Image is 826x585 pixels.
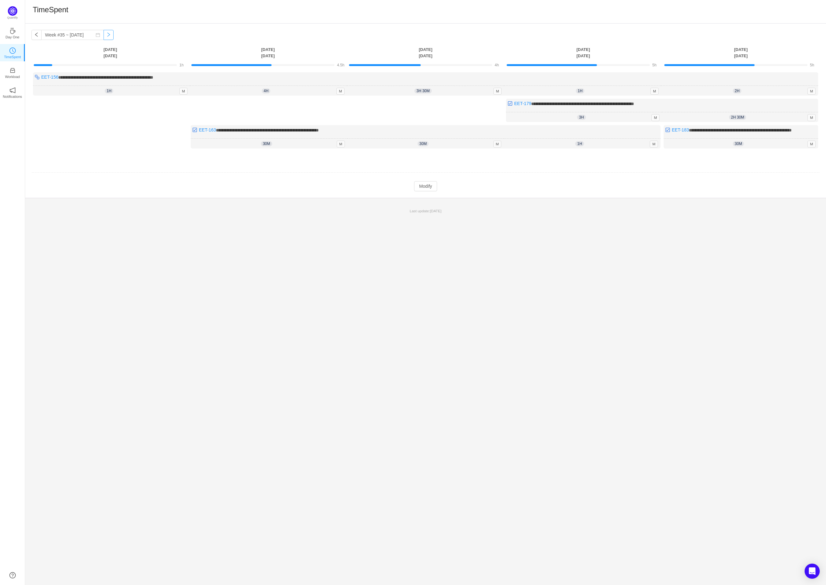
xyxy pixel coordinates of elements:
img: 10318 [665,127,670,132]
span: 3h [577,115,586,120]
th: [DATE] [DATE] [662,46,820,59]
span: M [807,141,816,148]
button: icon: right [104,30,114,40]
span: 30m [733,141,744,146]
button: icon: left [31,30,42,40]
span: M [179,88,188,95]
img: 10318 [508,101,513,106]
span: 2h 30m [729,115,746,120]
span: M [650,141,658,148]
span: M [493,141,502,148]
span: 5h [810,63,814,67]
span: M [807,88,816,95]
a: EET-156 [41,75,58,80]
span: 1h [105,88,113,93]
p: Workload [5,74,20,80]
span: M [336,88,345,95]
p: Day One [5,34,19,40]
th: [DATE] [DATE] [31,46,189,59]
a: EET-179 [514,101,531,106]
span: [DATE] [430,209,441,213]
span: 2h [733,88,741,93]
i: icon: clock-circle [9,47,16,54]
span: 1h [576,88,584,93]
span: 3h 30m [414,88,431,93]
a: icon: clock-circleTimeSpent [9,49,16,56]
span: 1h [575,141,584,146]
span: 4h [495,63,499,67]
span: 4.5h [337,63,344,67]
p: Notifications [3,94,22,99]
span: M [651,114,660,121]
span: M [337,141,345,148]
th: [DATE] [DATE] [347,46,504,59]
span: 30m [418,141,429,146]
div: Open Intercom Messenger [805,564,820,579]
th: [DATE] [DATE] [504,46,662,59]
th: [DATE] [DATE] [189,46,347,59]
p: Quantify [7,16,18,20]
span: 4h [262,88,270,93]
span: Last update: [410,209,441,213]
i: icon: inbox [9,67,16,74]
i: icon: coffee [9,28,16,34]
p: TimeSpent [4,54,21,60]
button: Modify [414,181,437,191]
i: icon: calendar [96,33,100,37]
a: icon: inboxWorkload [9,69,16,75]
a: EET-163 [199,127,216,132]
a: EET-183 [672,127,689,132]
a: icon: notificationNotifications [9,89,16,95]
span: 1h [179,63,183,67]
span: 5h [652,63,656,67]
span: M [807,114,816,121]
img: 10316 [35,75,40,80]
img: 10318 [192,127,197,132]
span: M [650,88,659,95]
a: icon: coffeeDay One [9,30,16,36]
input: Select a week [41,30,104,40]
img: Quantify [8,6,17,16]
h1: TimeSpent [33,5,68,14]
a: icon: question-circle [9,572,16,578]
span: 30m [261,141,272,146]
span: M [493,88,502,95]
i: icon: notification [9,87,16,93]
